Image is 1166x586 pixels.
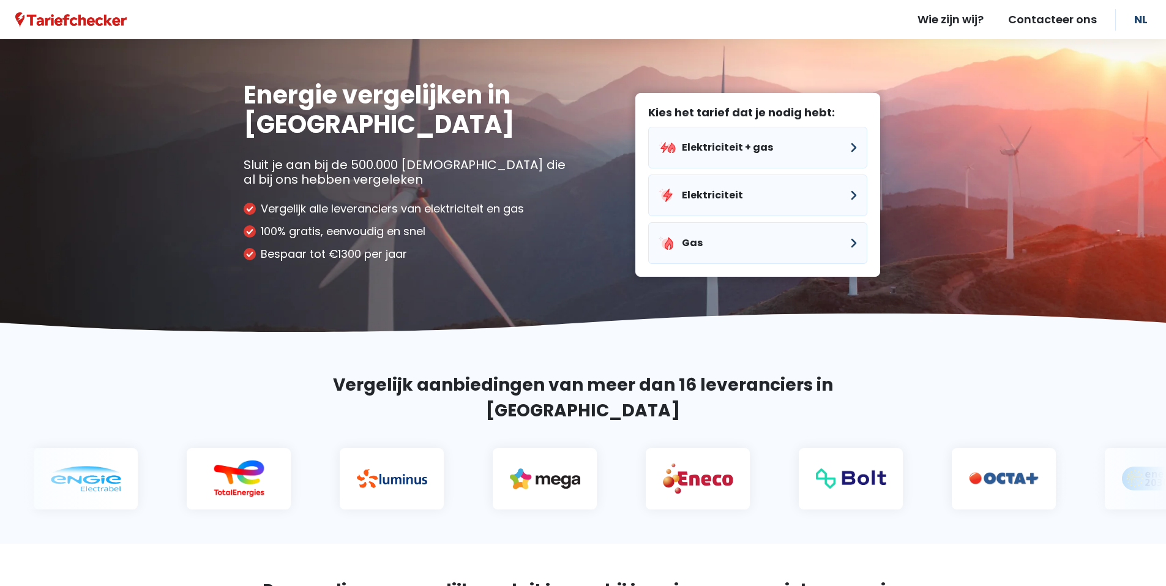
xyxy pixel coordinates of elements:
li: Vergelijk alle leveranciers van elektriciteit en gas [244,202,574,216]
button: Elektriciteit + gas [648,127,867,168]
img: Total Energies [156,460,226,498]
label: Kies het tarief dat je nodig hebt: [648,106,867,119]
li: 100% gratis, eenvoudig en snel [244,225,574,238]
p: Sluit je aan bij de 500.000 [DEMOGRAPHIC_DATA] die al bij ons hebben vergeleken [244,157,574,187]
img: Bolt [768,468,839,488]
h1: Energie vergelijken in [GEOGRAPHIC_DATA] [244,80,574,139]
button: Elektriciteit [648,175,867,216]
img: Eneco [615,462,686,495]
h2: Vergelijk aanbiedingen van meer dan 16 leveranciers in [GEOGRAPHIC_DATA] [244,372,923,424]
a: Tariefchecker [15,12,127,28]
img: Luminus [309,469,379,488]
img: Tariefchecker logo [15,12,127,28]
img: Octa + [921,472,992,486]
button: Gas [648,222,867,264]
img: Mega [462,468,533,489]
li: Bespaar tot €1300 per jaar [244,247,574,261]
